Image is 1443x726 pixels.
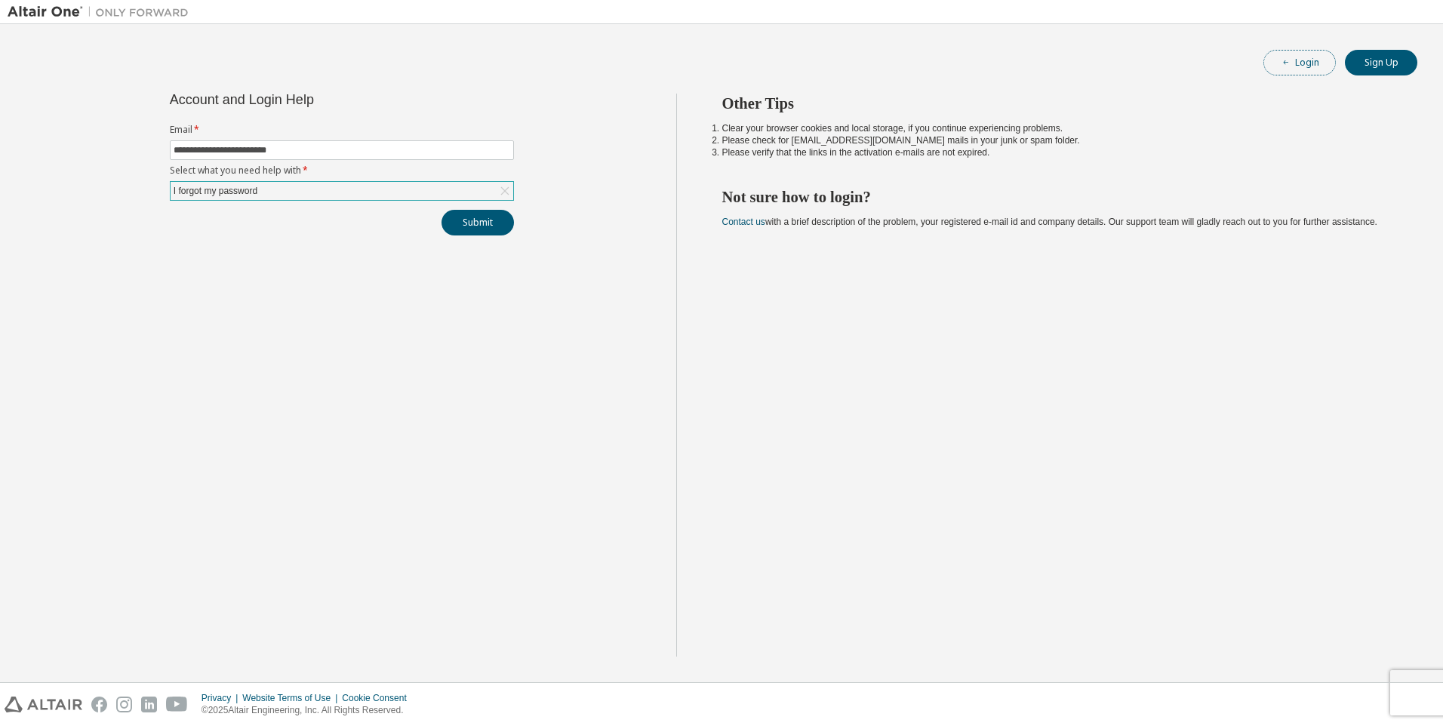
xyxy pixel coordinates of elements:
div: Account and Login Help [170,94,445,106]
h2: Not sure how to login? [722,187,1391,207]
p: © 2025 Altair Engineering, Inc. All Rights Reserved. [202,704,416,717]
label: Email [170,124,514,136]
label: Select what you need help with [170,165,514,177]
div: Privacy [202,692,242,704]
h2: Other Tips [722,94,1391,113]
li: Please verify that the links in the activation e-mails are not expired. [722,146,1391,158]
div: Cookie Consent [342,692,415,704]
div: I forgot my password [171,182,513,200]
img: Altair One [8,5,196,20]
li: Clear your browser cookies and local storage, if you continue experiencing problems. [722,122,1391,134]
span: with a brief description of the problem, your registered e-mail id and company details. Our suppo... [722,217,1377,227]
a: Contact us [722,217,765,227]
button: Submit [442,210,514,235]
button: Sign Up [1345,50,1417,75]
button: Login [1263,50,1336,75]
div: I forgot my password [171,183,260,199]
li: Please check for [EMAIL_ADDRESS][DOMAIN_NAME] mails in your junk or spam folder. [722,134,1391,146]
img: facebook.svg [91,697,107,712]
img: altair_logo.svg [5,697,82,712]
div: Website Terms of Use [242,692,342,704]
img: instagram.svg [116,697,132,712]
img: linkedin.svg [141,697,157,712]
img: youtube.svg [166,697,188,712]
